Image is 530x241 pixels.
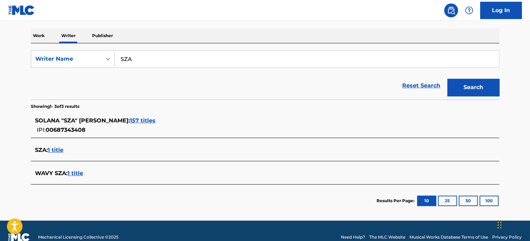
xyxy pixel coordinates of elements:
span: SZA : [35,147,48,153]
button: 100 [479,196,498,206]
button: 10 [417,196,436,206]
span: 157 titles [130,117,156,124]
a: Need Help? [341,234,365,240]
a: Privacy Policy [492,234,522,240]
button: 50 [459,196,478,206]
form: Search Form [31,50,499,100]
span: Mechanical Licensing Collective © 2025 [38,234,118,240]
div: Help [462,3,476,17]
a: Musical Works Database Terms of Use [409,234,488,240]
p: Publisher [90,28,115,43]
span: SOLANA "SZA" [PERSON_NAME] : [35,117,130,124]
span: WAVY SZA : [35,170,68,177]
p: Results Per Page: [377,198,416,204]
div: Writer Name [35,55,98,63]
img: help [465,6,473,15]
img: search [447,6,455,15]
a: Log In [480,2,522,19]
img: MLC Logo [8,5,35,15]
div: Slepen [497,215,502,235]
span: 00687343408 [46,127,86,133]
div: Chatwidget [495,208,530,241]
button: Search [447,79,499,96]
span: 1 title [48,147,63,153]
a: The MLC Website [369,234,405,240]
span: 1 title [68,170,83,177]
a: Public Search [444,3,458,17]
p: Writer [59,28,78,43]
span: IPI: [37,127,46,133]
button: 25 [438,196,457,206]
a: Reset Search [399,78,444,93]
p: Work [31,28,47,43]
p: Showing 1 - 3 of 3 results [31,103,79,110]
iframe: Chat Widget [495,208,530,241]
